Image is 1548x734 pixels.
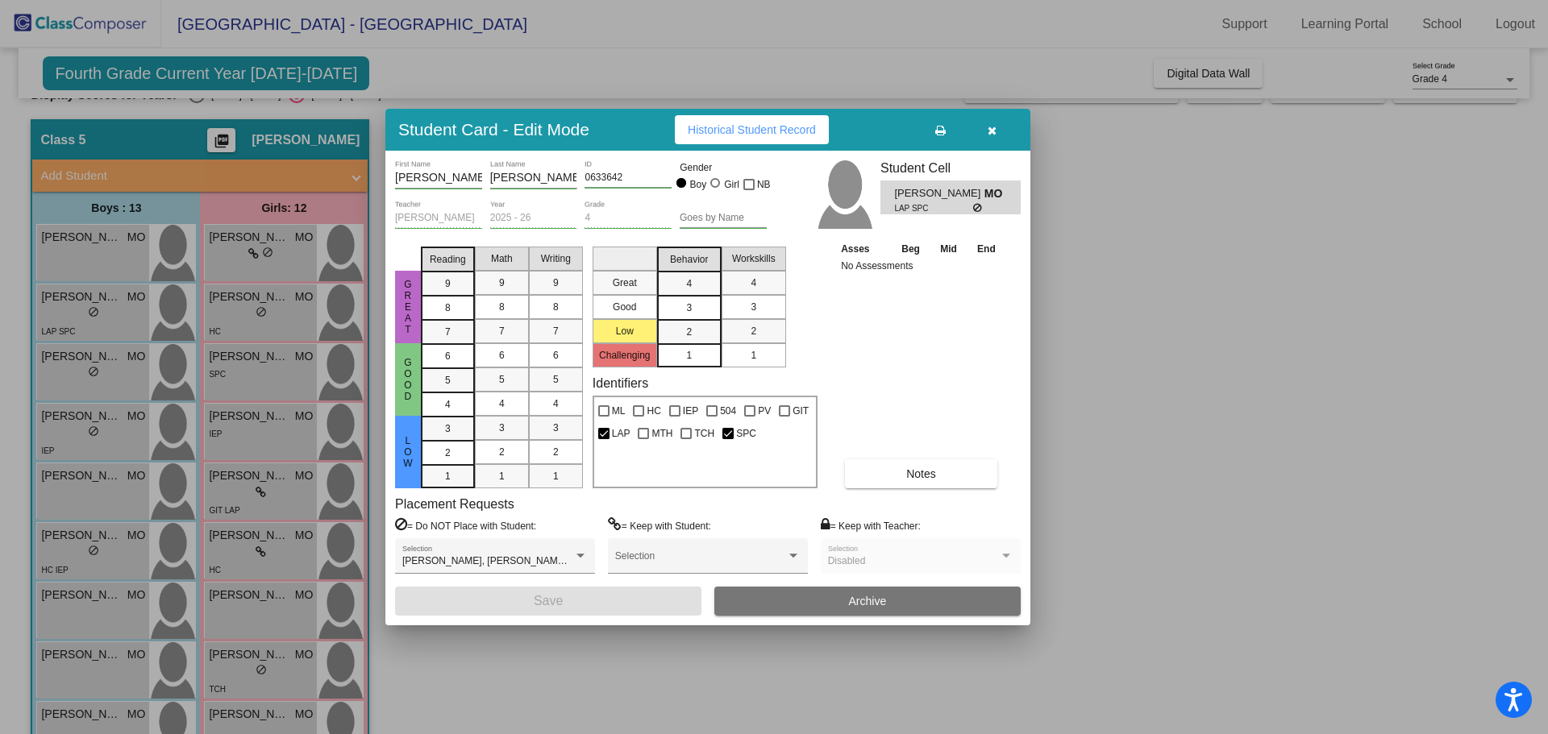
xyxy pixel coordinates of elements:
span: 5 [499,372,505,387]
span: TCH [694,424,714,443]
h3: Student Cell [880,160,1021,176]
span: IEP [683,401,698,421]
label: = Keep with Teacher: [821,517,921,533]
span: Math [491,251,513,266]
span: 504 [720,401,736,421]
span: ML [612,401,626,421]
label: Identifiers [593,375,648,391]
span: HC [647,401,660,421]
span: [PERSON_NAME], [PERSON_NAME], [PERSON_NAME], [PERSON_NAME], [PERSON_NAME], [PERSON_NAME], [PERSON... [402,555,992,566]
label: Placement Requests [395,496,514,512]
button: Historical Student Record [675,115,829,144]
span: 3 [445,421,451,436]
input: goes by name [680,213,767,224]
label: = Keep with Student: [608,517,711,533]
span: GIT [793,401,809,421]
span: 8 [499,300,505,314]
span: 3 [686,301,692,315]
span: 4 [499,396,505,411]
span: Writing [541,251,571,266]
span: 9 [445,276,451,291]
button: Archive [714,587,1021,616]
span: 2 [751,324,756,338]
span: Reading [430,252,466,267]
span: Great [401,279,415,335]
span: 6 [499,348,505,363]
span: 6 [445,349,451,363]
span: 4 [686,276,692,291]
input: Enter ID [585,172,672,184]
span: 6 [553,348,559,363]
th: Beg [891,240,930,258]
th: Asses [837,240,891,258]
span: Archive [849,595,887,608]
span: 5 [553,372,559,387]
span: Low [401,435,415,469]
span: [PERSON_NAME] [894,185,984,202]
span: PV [758,401,771,421]
span: LAP [612,424,630,443]
span: Notes [906,467,936,480]
span: 4 [751,276,756,290]
span: 8 [445,301,451,315]
span: Historical Student Record [688,123,816,136]
span: 3 [553,421,559,435]
input: year [490,213,577,224]
span: MTH [651,424,672,443]
span: 4 [445,397,451,412]
span: Disabled [828,555,866,566]
span: 2 [445,446,451,460]
span: 1 [686,348,692,363]
span: 7 [445,325,451,339]
span: 1 [553,469,559,483]
div: Girl [723,177,739,192]
button: Save [395,587,701,616]
span: 7 [553,324,559,338]
span: NB [757,175,771,194]
span: 7 [499,324,505,338]
span: 3 [499,421,505,435]
h3: Student Card - Edit Mode [398,119,589,139]
th: Mid [930,240,967,258]
input: teacher [395,213,482,224]
button: Notes [845,459,997,488]
span: 1 [499,469,505,483]
td: No Assessments [837,258,1006,274]
span: 5 [445,373,451,388]
span: 9 [499,276,505,290]
span: MO [984,185,1007,202]
span: SPC [736,424,756,443]
input: grade [585,213,672,224]
span: 4 [553,396,559,411]
th: End [967,240,1005,258]
span: 2 [553,445,559,459]
span: 1 [445,469,451,483]
mat-label: Gender [680,160,767,175]
span: 8 [553,300,559,314]
label: = Do NOT Place with Student: [395,517,536,533]
span: 2 [686,325,692,339]
span: 2 [499,445,505,459]
span: 1 [751,348,756,363]
span: 3 [751,300,756,314]
span: Good [401,357,415,402]
span: 9 [553,276,559,290]
span: Save [534,594,563,608]
span: Workskills [732,251,776,266]
div: Boy [689,177,707,192]
span: Behavior [670,252,708,267]
span: LAP SPC [894,202,972,214]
